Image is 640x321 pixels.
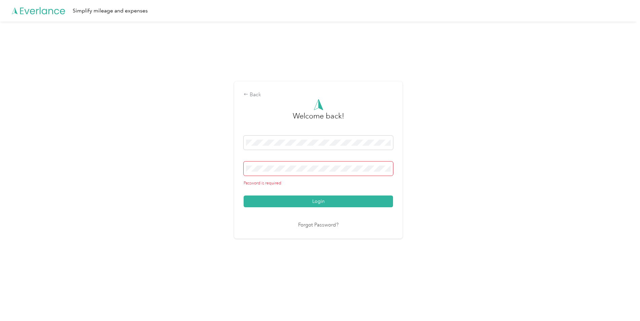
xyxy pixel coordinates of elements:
div: Password is required [244,180,393,186]
h3: greeting [293,110,344,129]
div: Simplify mileage and expenses [73,7,148,15]
a: Forgot Password? [298,221,339,229]
div: Back [244,91,393,99]
button: Login [244,195,393,207]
